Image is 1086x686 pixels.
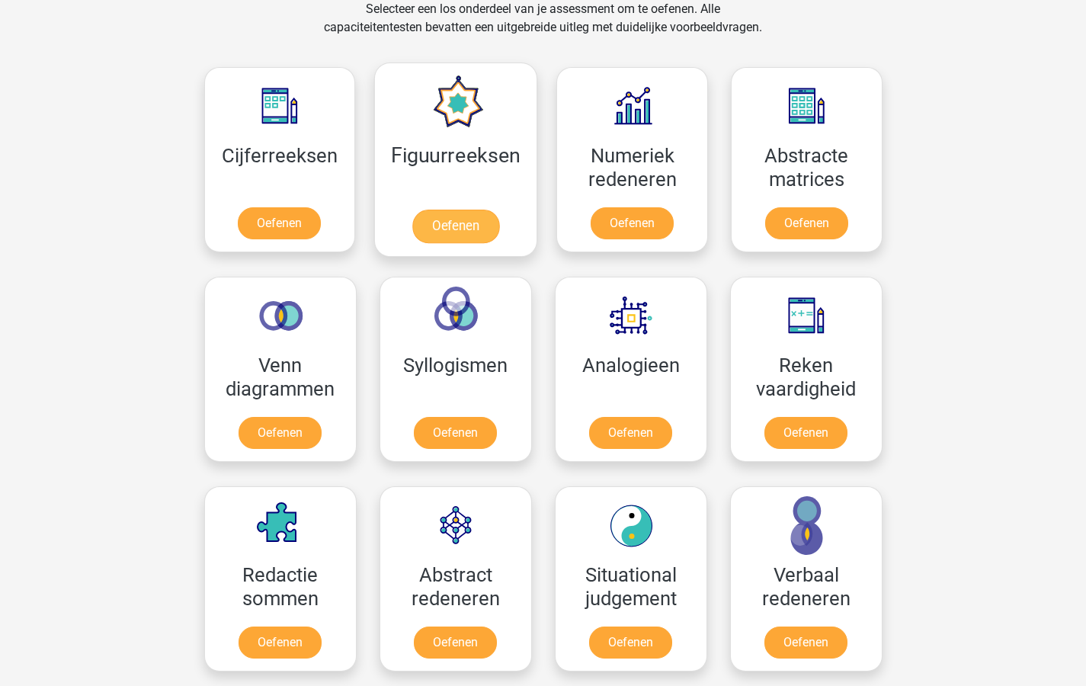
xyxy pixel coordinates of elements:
a: Oefenen [414,417,497,449]
a: Oefenen [764,627,847,659]
a: Oefenen [591,207,674,239]
a: Oefenen [238,207,321,239]
a: Oefenen [412,210,499,243]
a: Oefenen [589,417,672,449]
a: Oefenen [765,207,848,239]
a: Oefenen [414,627,497,659]
a: Oefenen [589,627,672,659]
a: Oefenen [239,627,322,659]
a: Oefenen [764,417,847,449]
a: Oefenen [239,417,322,449]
